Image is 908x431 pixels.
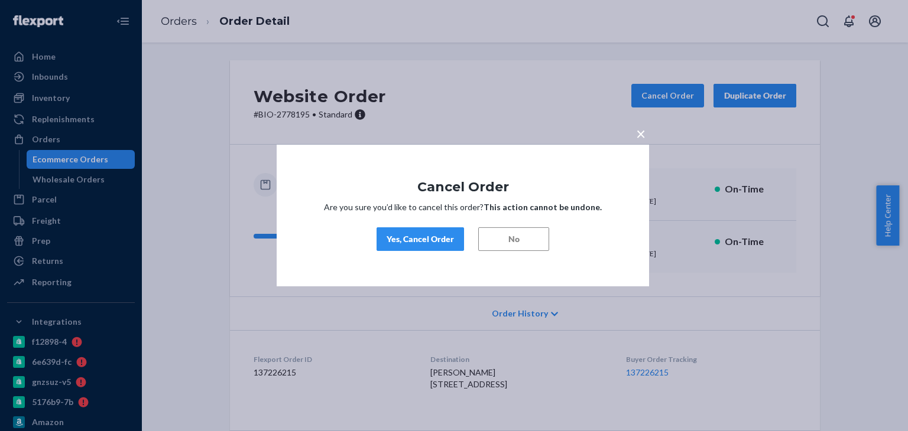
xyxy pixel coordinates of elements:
[312,180,614,194] h1: Cancel Order
[478,227,549,251] button: No
[377,227,464,251] button: Yes, Cancel Order
[484,202,602,212] strong: This action cannot be undone.
[312,201,614,213] p: Are you sure you’d like to cancel this order?
[636,123,646,143] span: ×
[387,233,454,245] div: Yes, Cancel Order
